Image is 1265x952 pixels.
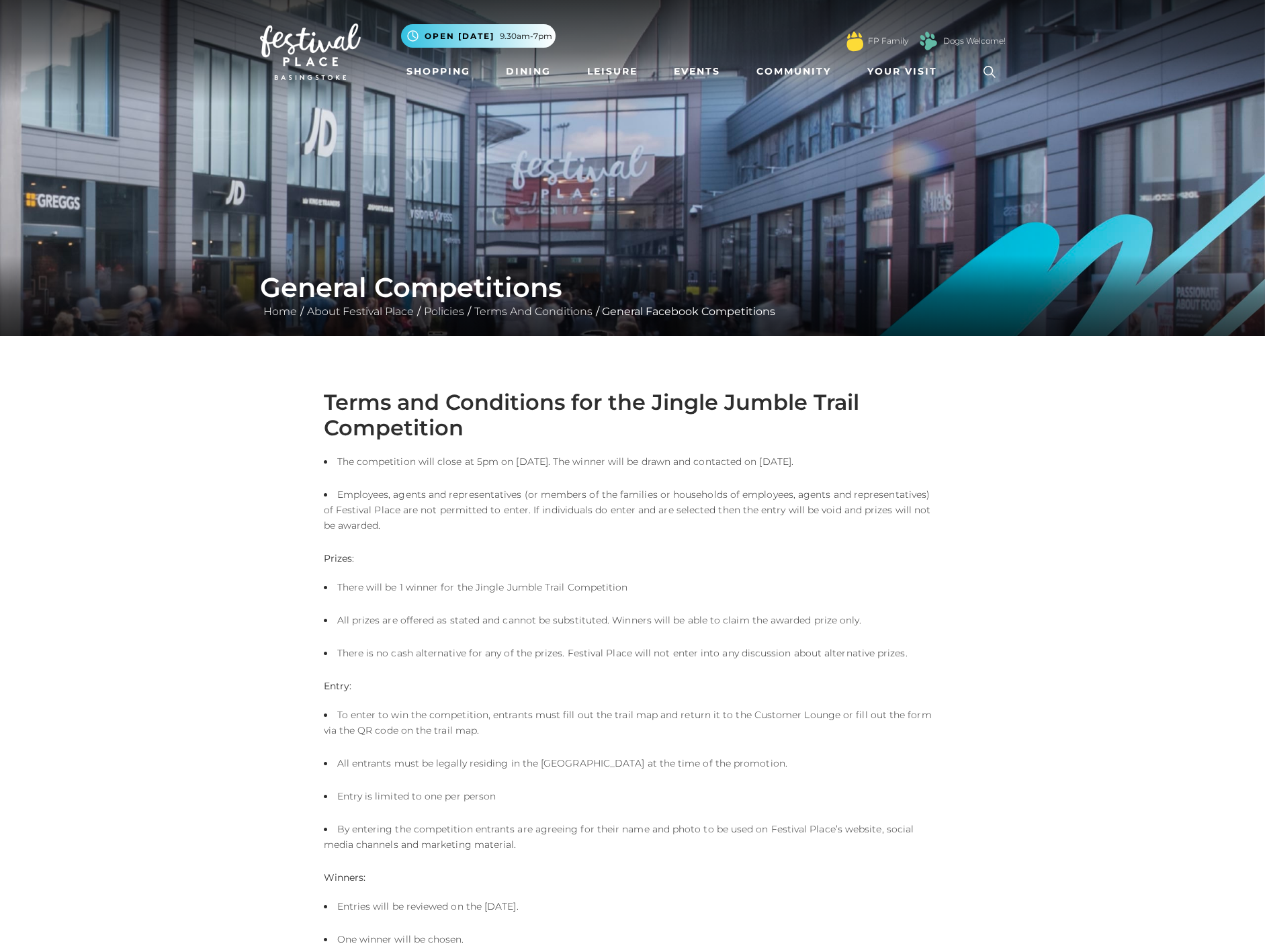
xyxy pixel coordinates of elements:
[867,64,937,79] span: Your Visit
[324,613,942,628] li: All prizes are offered as stated and cannot be substituted. Winners will be able to claim the awa...
[324,551,942,566] p: :
[668,59,726,84] a: Events
[324,871,366,883] strong: Winners:
[868,35,908,47] a: FP Family
[421,305,468,318] a: Policies
[260,305,300,318] a: Home
[324,822,942,853] li: By entering the competition entrants are agreeing for their name and photo to be used on Festival...
[324,487,942,533] li: Employees, agents and representatives (or members of the families or households of employees, age...
[324,680,351,692] strong: Entry:
[500,59,556,84] a: Dining
[250,271,1016,320] div: / / / / General Facebook Competitions
[862,59,949,84] a: Your Visit
[324,707,942,738] li: To enter to win the competition, entrants must fill out the trail map and return it to the Custom...
[324,756,942,771] li: All entrants must be legally residing in the [GEOGRAPHIC_DATA] at the time of the promotion.
[324,932,942,947] li: One winner will be chosen.
[324,899,942,914] li: Entries will be reviewed on the [DATE].
[582,59,643,84] a: Leisure
[401,24,556,48] button: Open [DATE] 9.30am-7pm
[324,390,942,441] h2: Terms and Conditions for the Jingle Jumble Trail Competition
[943,35,1006,47] a: Dogs Welcome!
[324,454,942,470] li: The competition will close at 5pm on [DATE]. The winner will be drawn and contacted on [DATE].
[471,305,596,318] a: Terms And Conditions
[324,646,942,661] li: There is no cash alternative for any of the prizes. Festival Place will not enter into any discus...
[260,24,361,80] img: Festival Place Logo
[751,59,836,84] a: Community
[324,552,352,564] strong: Prizes
[401,59,476,84] a: Shopping
[260,271,1006,304] h1: General Competitions
[425,30,494,42] span: Open [DATE]
[324,789,942,804] li: Entry is limited to one per person
[304,305,417,318] a: About Festival Place
[324,580,942,595] li: There will be 1 winner for the Jingle Jumble Trail Competition
[500,30,552,42] span: 9.30am-7pm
